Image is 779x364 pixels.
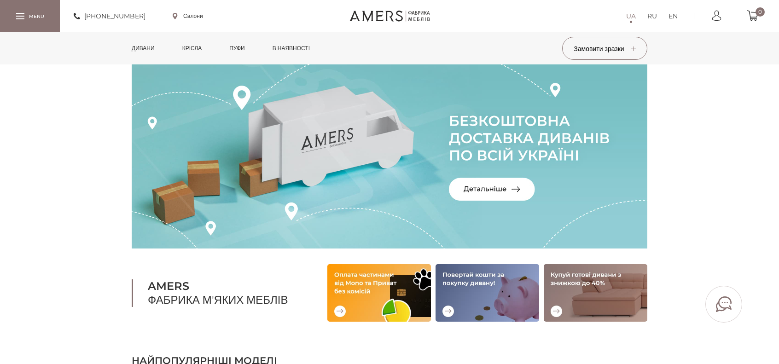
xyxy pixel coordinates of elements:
[266,32,317,64] a: в наявності
[756,7,765,17] span: 0
[222,32,252,64] a: Пуфи
[574,45,635,53] span: Замовити зразки
[74,11,145,22] a: [PHONE_NUMBER]
[562,37,647,60] button: Замовити зразки
[173,12,203,20] a: Салони
[175,32,209,64] a: Крісла
[125,32,162,64] a: Дивани
[647,11,657,22] a: RU
[436,264,539,322] img: Повертай кошти за покупку дивану
[626,11,636,22] a: UA
[148,279,304,293] b: AMERS
[669,11,678,22] a: EN
[544,264,647,322] img: Купуй готові дивани зі знижкою до 40%
[327,264,431,322] img: Оплата частинами від Mono та Приват без комісій
[132,279,304,307] h1: Фабрика м'яких меблів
